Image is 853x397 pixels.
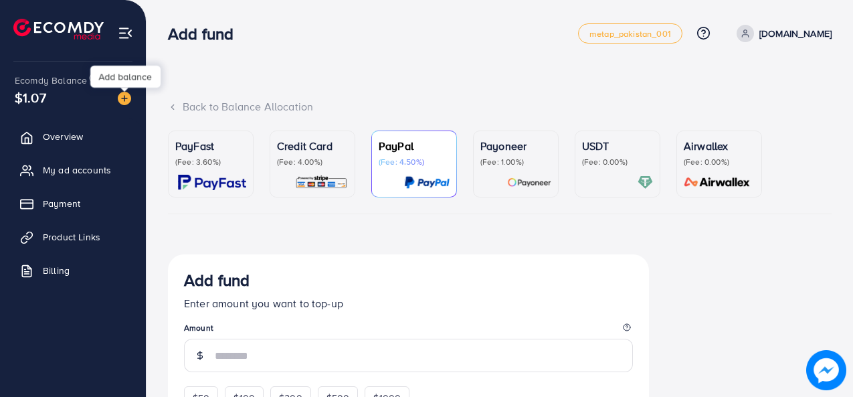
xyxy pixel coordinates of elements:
[13,19,104,39] img: logo
[10,257,136,284] a: Billing
[184,322,633,339] legend: Amount
[480,157,551,167] p: (Fee: 1.00%)
[277,138,348,154] p: Credit Card
[15,74,87,87] span: Ecomdy Balance
[578,23,682,44] a: metap_pakistan_001
[43,264,70,277] span: Billing
[118,92,131,105] img: image
[582,157,653,167] p: (Fee: 0.00%)
[507,175,551,190] img: card
[43,197,80,210] span: Payment
[168,24,244,44] h3: Add fund
[10,190,136,217] a: Payment
[480,138,551,154] p: Payoneer
[582,138,653,154] p: USDT
[178,175,246,190] img: card
[168,99,832,114] div: Back to Balance Allocation
[43,130,83,143] span: Overview
[118,25,133,41] img: menu
[90,66,161,88] div: Add balance
[175,157,246,167] p: (Fee: 3.60%)
[10,123,136,150] a: Overview
[379,138,450,154] p: PayPal
[404,175,450,190] img: card
[277,157,348,167] p: (Fee: 4.00%)
[759,25,832,42] p: [DOMAIN_NAME]
[184,295,633,311] p: Enter amount you want to top-up
[806,350,846,390] img: image
[43,230,100,244] span: Product Links
[731,25,832,42] a: [DOMAIN_NAME]
[684,157,755,167] p: (Fee: 0.00%)
[15,88,46,107] span: $1.07
[680,175,755,190] img: card
[10,224,136,250] a: Product Links
[184,270,250,290] h3: Add fund
[589,29,671,38] span: metap_pakistan_001
[379,157,450,167] p: (Fee: 4.50%)
[43,163,111,177] span: My ad accounts
[638,175,653,190] img: card
[295,175,348,190] img: card
[175,138,246,154] p: PayFast
[10,157,136,183] a: My ad accounts
[684,138,755,154] p: Airwallex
